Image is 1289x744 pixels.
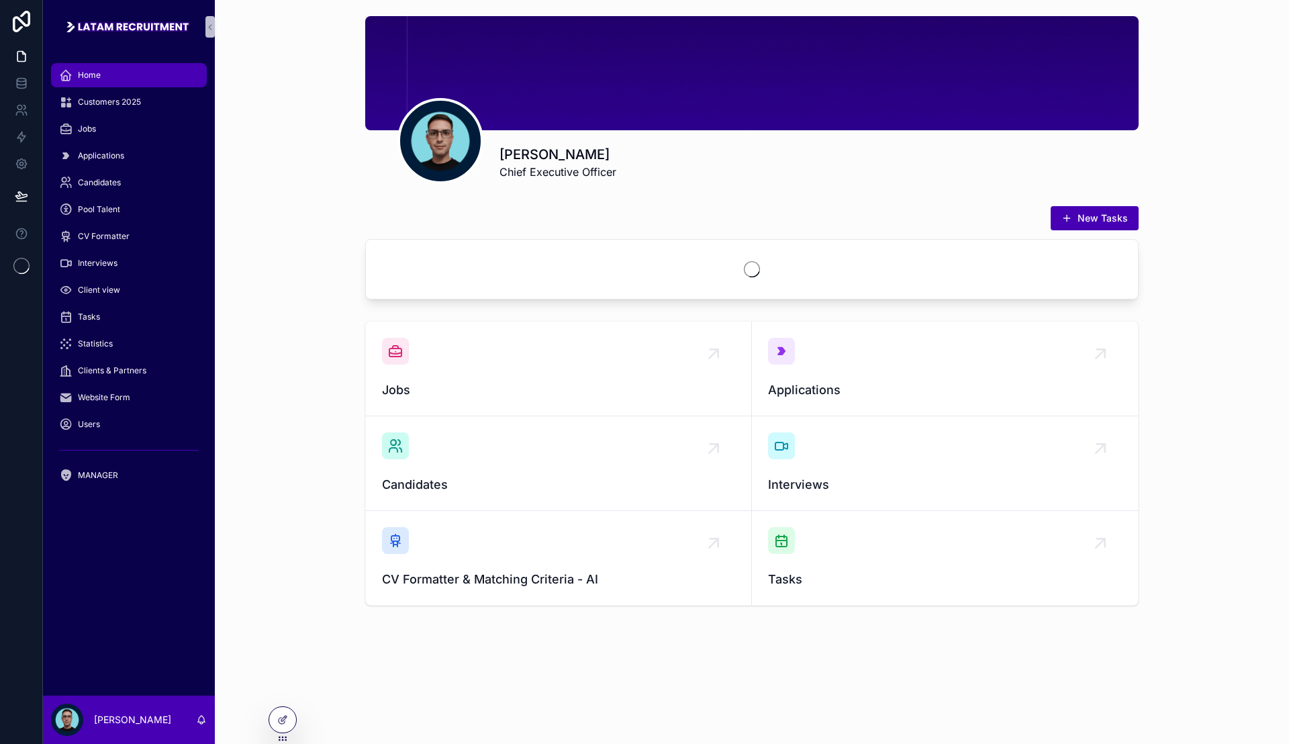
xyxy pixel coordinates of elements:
span: MANAGER [78,470,118,481]
button: New Tasks [1051,206,1139,230]
a: Interviews [752,416,1138,511]
span: CV Formatter & Matching Criteria - AI [382,570,735,589]
span: Candidates [78,177,121,188]
a: Pool Talent [51,197,207,222]
a: Tasks [51,305,207,329]
span: Users [78,419,100,430]
span: Interviews [768,475,1122,494]
img: App logo [64,16,193,38]
span: Client view [78,285,120,295]
span: Tasks [78,312,100,322]
h1: [PERSON_NAME] [499,145,616,164]
span: Statistics [78,338,113,349]
span: Pool Talent [78,204,120,215]
p: [PERSON_NAME] [94,713,171,727]
a: Interviews [51,251,207,275]
a: Applications [51,144,207,168]
a: Clients & Partners [51,359,207,383]
a: MANAGER [51,463,207,487]
span: Applications [78,150,124,161]
a: Jobs [51,117,207,141]
a: Jobs [366,322,752,416]
span: Website Form [78,392,130,403]
span: Jobs [382,381,735,400]
a: CV Formatter & Matching Criteria - AI [366,511,752,605]
span: Customers 2025 [78,97,141,107]
a: Customers 2025 [51,90,207,114]
a: Users [51,412,207,436]
span: CV Formatter [78,231,130,242]
span: Candidates [382,475,735,494]
span: Tasks [768,570,1122,589]
div: scrollable content [43,54,215,505]
a: Website Form [51,385,207,410]
span: Interviews [78,258,117,269]
span: Applications [768,381,1122,400]
span: Jobs [78,124,96,134]
a: Home [51,63,207,87]
span: Home [78,70,101,81]
a: Applications [752,322,1138,416]
a: Tasks [752,511,1138,605]
span: Chief Executive Officer [499,164,616,180]
a: Candidates [366,416,752,511]
span: Clients & Partners [78,365,146,376]
a: CV Formatter [51,224,207,248]
a: Client view [51,278,207,302]
a: Candidates [51,171,207,195]
a: Statistics [51,332,207,356]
